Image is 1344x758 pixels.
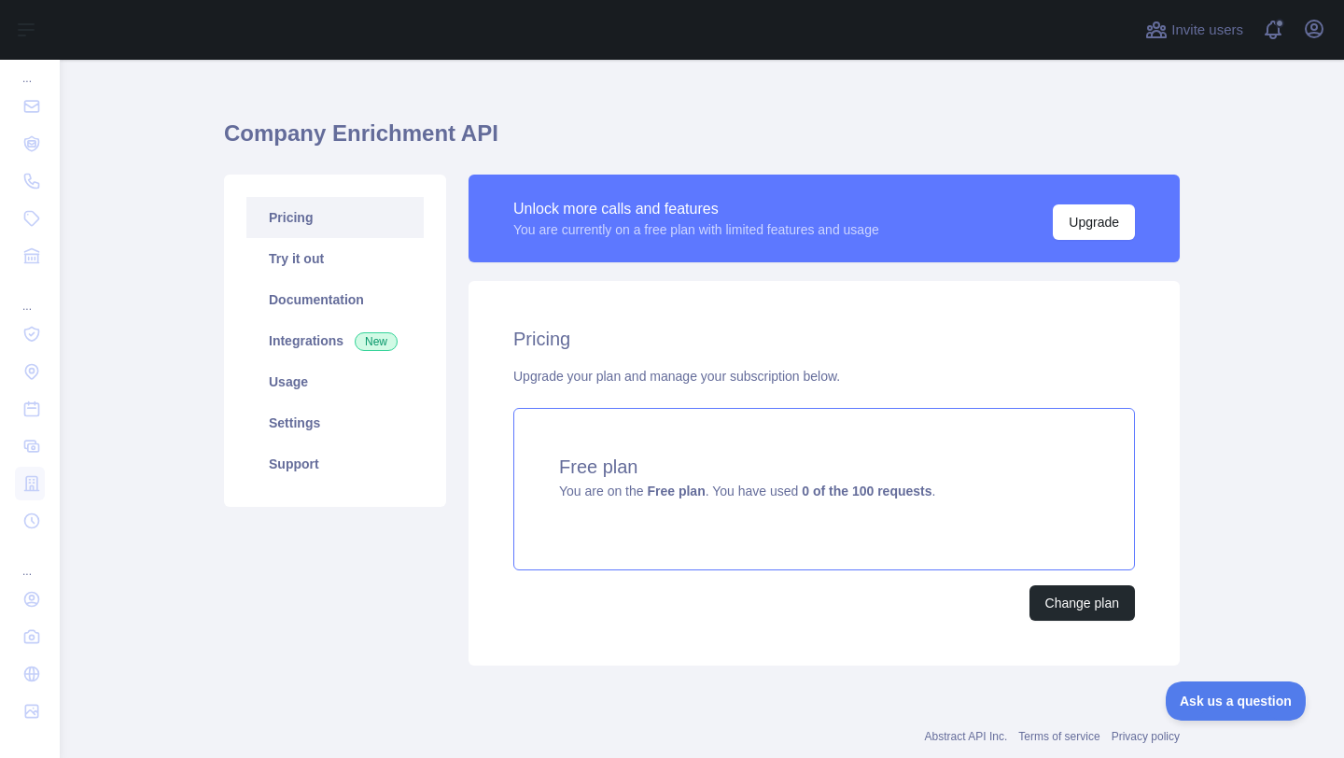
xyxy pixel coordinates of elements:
button: Change plan [1029,585,1135,621]
div: ... [15,49,45,86]
span: You are on the . You have used . [559,484,935,498]
a: Settings [246,402,424,443]
iframe: Toggle Customer Support [1166,681,1307,721]
div: You are currently on a free plan with limited features and usage [513,220,879,239]
a: Usage [246,361,424,402]
button: Upgrade [1053,204,1135,240]
a: Privacy policy [1112,730,1180,743]
a: Terms of service [1018,730,1099,743]
div: ... [15,276,45,314]
strong: Free plan [647,484,705,498]
h4: Free plan [559,454,1089,480]
h2: Pricing [513,326,1135,352]
h1: Company Enrichment API [224,119,1180,163]
a: Pricing [246,197,424,238]
a: Documentation [246,279,424,320]
a: Integrations New [246,320,424,361]
div: Unlock more calls and features [513,198,879,220]
span: New [355,332,398,351]
a: Support [246,443,424,484]
a: Abstract API Inc. [925,730,1008,743]
button: Invite users [1141,15,1247,45]
div: ... [15,541,45,579]
strong: 0 of the 100 requests [802,484,931,498]
a: Try it out [246,238,424,279]
span: Invite users [1171,20,1243,41]
div: Upgrade your plan and manage your subscription below. [513,367,1135,386]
